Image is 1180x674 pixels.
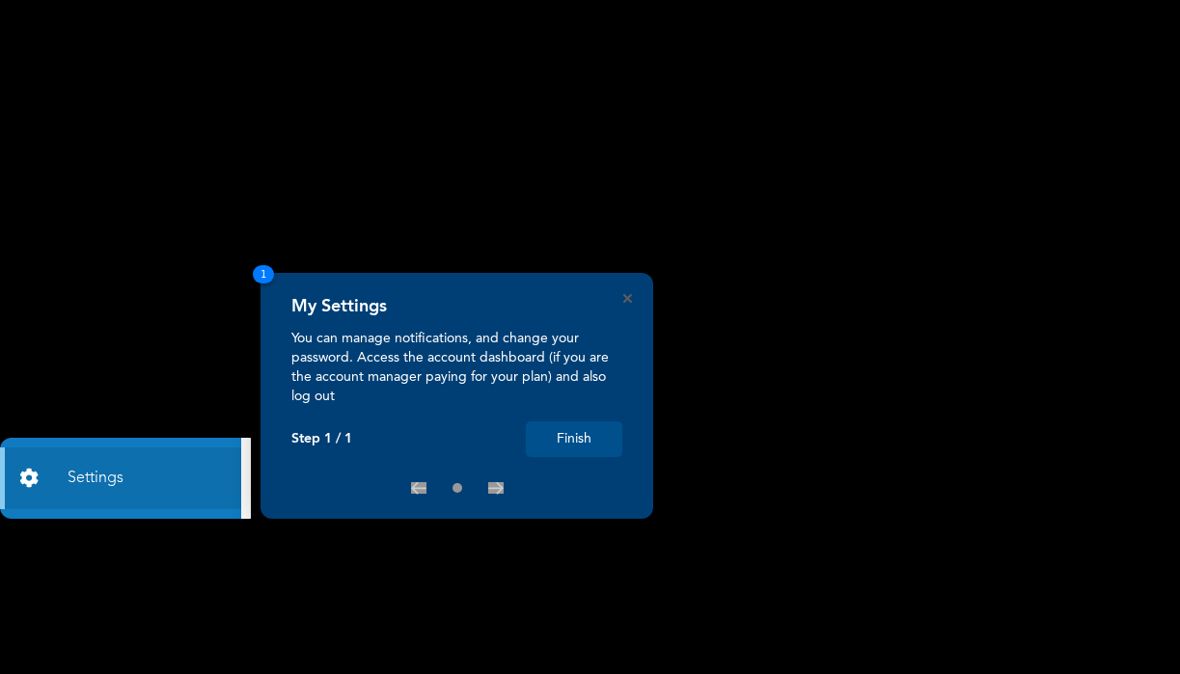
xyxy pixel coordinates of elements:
button: Close [623,294,632,303]
p: You can manage notifications, and change your password. Access the account dashboard (if you are ... [291,329,622,406]
button: Finish [526,421,622,457]
p: Step 1 / 1 [291,431,352,447]
span: 1 [253,265,274,283]
h4: My Settings [291,296,387,317]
